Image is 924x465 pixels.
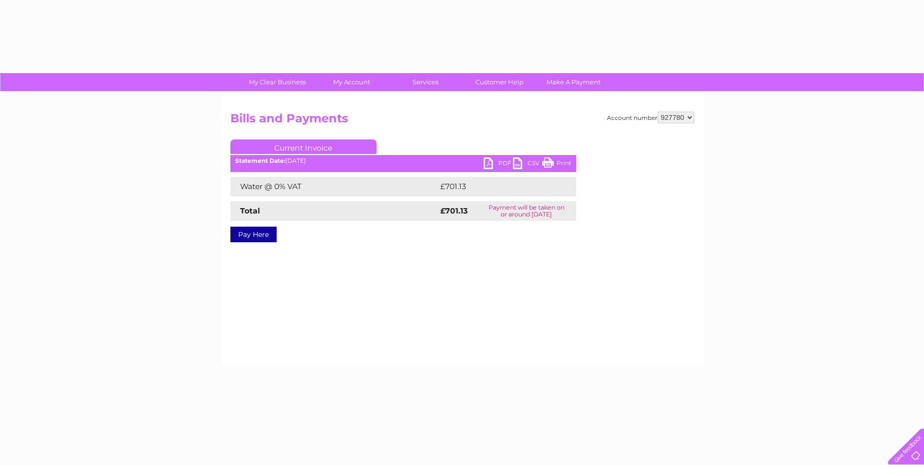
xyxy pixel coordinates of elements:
[533,73,614,91] a: Make A Payment
[477,201,576,221] td: Payment will be taken on or around [DATE]
[440,206,468,215] strong: £701.13
[237,73,318,91] a: My Clear Business
[459,73,540,91] a: Customer Help
[230,157,576,164] div: [DATE]
[235,157,285,164] b: Statement Date:
[484,157,513,172] a: PDF
[542,157,571,172] a: Print
[240,206,260,215] strong: Total
[230,177,438,196] td: Water @ 0% VAT
[230,139,377,154] a: Current Invoice
[230,112,694,130] h2: Bills and Payments
[438,177,557,196] td: £701.13
[607,112,694,123] div: Account number
[230,227,277,242] a: Pay Here
[385,73,466,91] a: Services
[311,73,392,91] a: My Account
[513,157,542,172] a: CSV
